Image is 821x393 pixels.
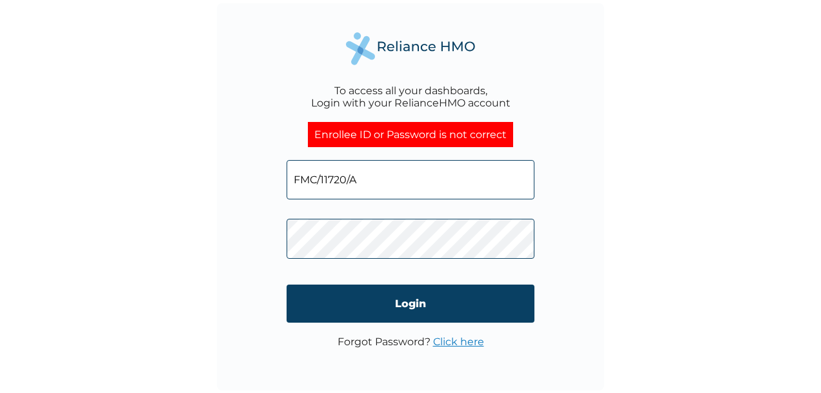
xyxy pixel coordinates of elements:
input: Login [287,285,534,323]
p: Forgot Password? [338,336,484,348]
div: Enrollee ID or Password is not correct [308,122,513,147]
img: Reliance Health's Logo [346,32,475,65]
input: Email address or HMO ID [287,160,534,199]
div: To access all your dashboards, Login with your RelianceHMO account [311,85,511,109]
a: Click here [433,336,484,348]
